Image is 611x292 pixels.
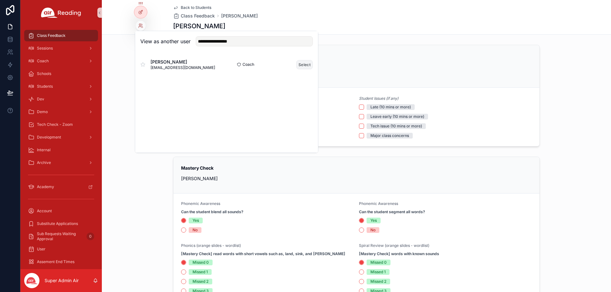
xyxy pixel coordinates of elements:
[24,68,98,79] a: Schools
[181,175,532,182] p: [PERSON_NAME]
[37,33,66,38] span: Class Feedback
[181,201,220,206] span: Phonemic Awareness
[370,133,409,139] div: Major class concerns
[37,109,48,114] span: Demo
[24,157,98,168] a: Archive
[370,227,376,233] div: No
[370,269,386,275] div: Missed 1
[221,13,258,19] a: [PERSON_NAME]
[24,256,98,268] a: Assement End Times
[359,251,439,256] strong: [Mastery Check] words with known sounds
[181,5,211,10] span: Back to Students
[173,22,225,31] h1: [PERSON_NAME]
[37,184,54,189] span: Academy
[370,218,377,223] div: Yes
[359,201,398,206] span: Phonemic Awareness
[151,65,215,70] span: [EMAIL_ADDRESS][DOMAIN_NAME]
[24,119,98,130] a: Tech Check - Zoom
[193,269,208,275] div: Missed 1
[24,81,98,92] a: Students
[181,209,243,214] strong: Can the student blend all sounds?
[24,30,98,41] a: Class Feedback
[173,5,211,10] a: Back to Students
[359,243,429,248] span: Spiral Review (orange slides - wordlist)
[24,181,98,193] a: Academy
[151,59,215,65] span: [PERSON_NAME]
[181,69,532,76] p: [DATE] 7:30-8:00 pm | Intervention 1 - Ext.-21
[37,221,78,226] span: Substitute Applications
[37,259,74,264] span: Assement End Times
[242,62,254,67] span: Coach
[87,233,94,240] div: 0
[24,106,98,118] a: Demo
[37,231,84,241] span: Sub Requests Waiting Approval
[359,209,425,214] strong: Can the student segment all words?
[37,135,61,140] span: Development
[24,205,98,217] a: Account
[370,260,387,265] div: Missed 0
[193,260,209,265] div: Missed 0
[193,279,208,284] div: Missed 2
[24,243,98,255] a: User
[359,96,398,101] em: Student Issues (if any)
[370,114,424,119] div: Leave early (10 mins or more)
[37,147,51,153] span: Internal
[20,25,102,269] div: scrollable content
[37,122,73,127] span: Tech Check - Zoom
[24,55,98,67] a: Coach
[37,71,51,76] span: Schools
[370,104,411,110] div: Late (10 mins or more)
[37,46,53,51] span: Sessions
[370,279,386,284] div: Missed 2
[37,247,46,252] span: User
[41,8,81,18] img: App logo
[37,97,44,102] span: Dev
[296,60,313,69] button: Select
[24,43,98,54] a: Sessions
[24,132,98,143] a: Development
[24,93,98,105] a: Dev
[37,58,49,64] span: Coach
[370,123,422,129] div: Tech issue (10 mins or more)
[173,13,215,19] a: Class Feedback
[24,218,98,229] a: Substitute Applications
[37,84,53,89] span: Students
[45,277,79,284] p: Super Admin Air
[181,13,215,19] span: Class Feedback
[140,37,191,45] h2: View as another user
[24,231,98,242] a: Sub Requests Waiting Approval0
[193,218,199,223] div: Yes
[193,227,198,233] div: No
[37,160,51,165] span: Archive
[24,144,98,156] a: Internal
[181,243,241,248] span: Phonics (orange slides - wordlist)
[37,208,52,214] span: Account
[181,165,214,171] strong: Mastery Check
[181,251,345,256] strong: [Mastery Check] read words with short vowels such as, land, sink, and [PERSON_NAME]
